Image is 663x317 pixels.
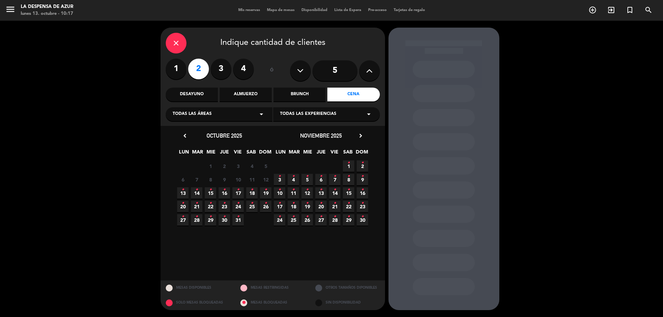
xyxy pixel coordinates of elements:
span: 15 [205,187,216,199]
span: Pre-acceso [365,8,390,12]
i: menu [5,4,16,14]
span: SAB [342,148,354,159]
i: • [182,198,184,209]
i: • [320,184,322,195]
label: 2 [188,59,209,79]
i: • [306,171,308,182]
span: 4 [246,160,258,172]
span: MAR [192,148,203,159]
span: 3 [232,160,244,172]
span: 6 [315,174,327,185]
span: 19 [260,187,271,199]
i: turned_in_not [626,6,634,14]
span: 4 [288,174,299,185]
span: 1 [205,160,216,172]
span: Todas las experiencias [280,111,336,118]
i: • [251,198,253,209]
div: Indique cantidad de clientes [166,33,380,53]
span: 12 [301,187,313,199]
span: 30 [357,214,368,226]
span: Disponibilidad [298,8,331,12]
i: • [195,211,198,222]
div: lunes 13. octubre - 10:17 [21,10,73,17]
i: • [334,198,336,209]
i: • [237,198,239,209]
span: 16 [219,187,230,199]
span: 21 [191,201,202,212]
label: 1 [166,59,186,79]
span: 1 [343,160,354,172]
i: chevron_left [181,132,189,139]
span: 18 [246,187,258,199]
i: • [223,198,225,209]
div: ó [261,59,283,83]
span: 26 [260,201,271,212]
span: 3 [274,174,285,185]
i: • [361,198,364,209]
span: 6 [177,174,189,185]
span: 25 [246,201,258,212]
span: 10 [274,187,285,199]
span: 28 [329,214,340,226]
span: 20 [177,201,189,212]
i: exit_to_app [607,6,615,14]
span: 30 [219,214,230,226]
i: • [195,184,198,195]
span: 25 [288,214,299,226]
i: • [292,198,295,209]
span: 29 [205,214,216,226]
span: JUE [315,148,327,159]
span: 27 [315,214,327,226]
span: Mapa de mesas [263,8,298,12]
i: • [334,184,336,195]
span: MIE [205,148,217,159]
i: • [361,171,364,182]
div: OTROS TAMAÑOS DIPONIBLES [310,280,385,295]
i: • [306,198,308,209]
span: noviembre 2025 [300,132,342,139]
span: 14 [191,187,202,199]
span: Lista de Espera [331,8,365,12]
span: 18 [288,201,299,212]
span: 10 [232,174,244,185]
i: • [278,198,281,209]
i: chevron_right [357,132,364,139]
i: • [347,157,350,168]
div: MESAS RESTRINGIDAS [235,280,310,295]
span: 31 [232,214,244,226]
span: 24 [274,214,285,226]
span: 5 [260,160,271,172]
span: 7 [329,174,340,185]
span: SAB [246,148,257,159]
i: • [278,184,281,195]
i: • [306,211,308,222]
i: • [195,198,198,209]
span: 21 [329,201,340,212]
i: • [292,171,295,182]
span: 13 [177,187,189,199]
div: Desayuno [166,88,218,101]
i: • [361,184,364,195]
i: search [644,6,653,14]
i: arrow_drop_down [365,110,373,118]
span: 12 [260,174,271,185]
span: 26 [301,214,313,226]
span: VIE [232,148,243,159]
i: • [320,198,322,209]
span: 19 [301,201,313,212]
span: Tarjetas de regalo [390,8,429,12]
span: Mis reservas [235,8,263,12]
i: • [361,157,364,168]
button: menu [5,4,16,17]
span: 16 [357,187,368,199]
i: • [265,198,267,209]
i: • [237,211,239,222]
span: 27 [177,214,189,226]
span: 11 [288,187,299,199]
i: • [292,211,295,222]
span: 9 [357,174,368,185]
span: 7 [191,174,202,185]
span: 17 [232,187,244,199]
div: Brunch [273,88,326,101]
i: • [182,184,184,195]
